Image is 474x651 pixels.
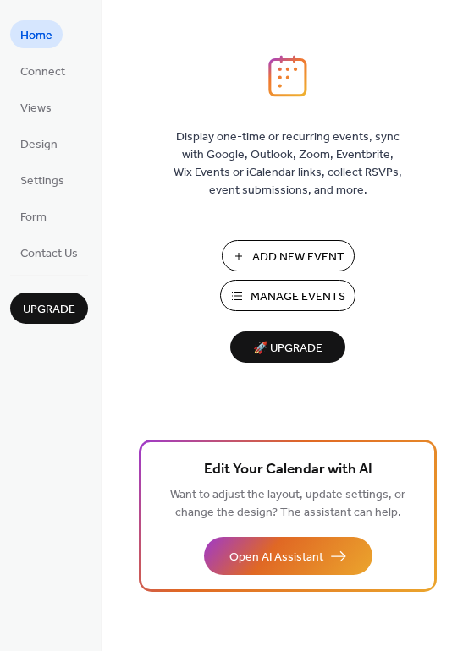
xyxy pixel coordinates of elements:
[230,331,345,363] button: 🚀 Upgrade
[10,129,68,157] a: Design
[20,245,78,263] span: Contact Us
[251,288,345,306] span: Manage Events
[10,166,74,194] a: Settings
[10,57,75,85] a: Connect
[268,55,307,97] img: logo_icon.svg
[10,93,62,121] a: Views
[20,63,65,81] span: Connect
[10,20,63,48] a: Home
[252,249,344,266] span: Add New Event
[20,27,52,45] span: Home
[10,202,57,230] a: Form
[10,293,88,324] button: Upgrade
[220,280,355,311] button: Manage Events
[20,100,52,118] span: Views
[170,484,405,524] span: Want to adjust the layout, update settings, or change the design? The assistant can help.
[20,209,47,227] span: Form
[204,537,372,575] button: Open AI Assistant
[222,240,355,271] button: Add New Event
[174,129,402,200] span: Display one-time or recurring events, sync with Google, Outlook, Zoom, Eventbrite, Wix Events or ...
[229,549,323,566] span: Open AI Assistant
[240,337,335,360] span: 🚀 Upgrade
[10,238,88,266] a: Contact Us
[204,458,372,482] span: Edit Your Calendar with AI
[20,136,58,154] span: Design
[20,172,64,190] span: Settings
[23,301,75,319] span: Upgrade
